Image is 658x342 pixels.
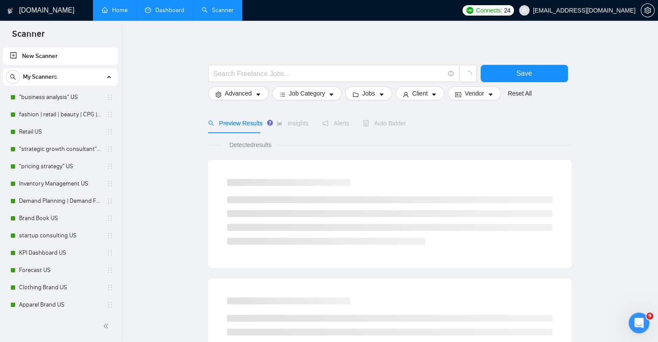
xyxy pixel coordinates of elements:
a: "business analysis" US [19,89,101,106]
a: KPI Dashboard US [19,244,101,262]
span: caret-down [488,91,494,98]
a: Clothing Brand US [19,279,101,296]
span: holder [106,94,113,101]
a: Apparel Brand US [19,296,101,313]
span: Jobs [362,89,375,98]
span: notification [322,120,328,126]
span: Scanner [5,28,51,46]
span: holder [106,146,113,153]
a: Inventory Management US [19,175,101,192]
span: setting [215,91,221,98]
a: searchScanner [202,6,234,14]
span: Alerts [322,120,349,127]
span: idcard [455,91,461,98]
button: search [6,70,20,84]
button: userClientcaret-down [395,86,445,100]
a: startup consulting US [19,227,101,244]
span: Job Category [289,89,325,98]
a: Forecast US [19,262,101,279]
span: caret-down [379,91,385,98]
a: Retail US [19,123,101,141]
a: "strategic growth consultant"| "business strategy"| "retail strategy"| "fractional COO"| "busines... [19,141,101,158]
a: setting [641,7,655,14]
a: Brand Book US [19,210,101,227]
span: holder [106,215,113,222]
span: area-chart [276,120,282,126]
span: holder [106,180,113,187]
li: New Scanner [3,48,118,65]
span: search [208,120,214,126]
a: homeHome [102,6,128,14]
img: upwork-logo.png [466,7,473,14]
span: Insights [276,120,308,127]
span: 9 [646,313,653,320]
span: search [6,74,19,80]
span: holder [106,301,113,308]
span: info-circle [448,71,454,77]
span: caret-down [431,91,437,98]
span: holder [106,111,113,118]
span: My Scanners [23,68,57,86]
button: folderJobscaret-down [345,86,392,100]
span: robot [363,120,369,126]
span: Client [412,89,428,98]
input: Search Freelance Jobs... [213,68,444,79]
span: holder [106,198,113,205]
span: loading [464,71,472,79]
span: bars [279,91,286,98]
iframe: Intercom live chat [629,313,649,333]
span: Connects: [476,6,502,15]
span: holder [106,249,113,256]
span: Vendor [465,89,484,98]
button: Save [481,65,568,82]
span: caret-down [328,91,334,98]
span: holder [106,128,113,135]
span: Advanced [225,89,252,98]
span: setting [641,7,654,14]
span: user [403,91,409,98]
span: Detected results [223,140,277,150]
span: double-left [103,322,112,330]
button: setting [641,3,655,17]
span: holder [106,284,113,291]
span: user [521,7,527,13]
span: caret-down [255,91,261,98]
span: holder [106,232,113,239]
button: barsJob Categorycaret-down [272,86,342,100]
a: dashboardDashboard [145,6,184,14]
a: fashion | retail | beauty | CPG | "consumer goods" US [19,106,101,123]
span: 24 [504,6,510,15]
a: New Scanner [10,48,111,65]
span: folder [353,91,359,98]
div: Tooltip anchor [266,119,274,127]
span: holder [106,163,113,170]
a: "pricing strategy" US [19,158,101,175]
a: Reset All [508,89,532,98]
a: Demand Planning | Demand Forecasting US [19,192,101,210]
button: settingAdvancedcaret-down [208,86,269,100]
span: Auto Bidder [363,120,406,127]
span: Save [516,68,532,79]
span: Preview Results [208,120,263,127]
img: logo [7,4,13,18]
span: holder [106,267,113,274]
button: idcardVendorcaret-down [448,86,501,100]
